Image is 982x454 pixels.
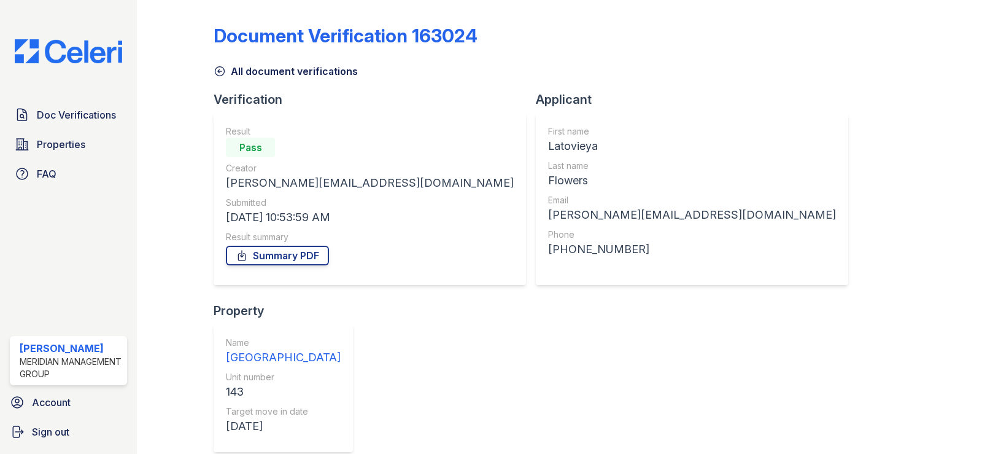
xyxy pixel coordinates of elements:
[20,356,122,380] div: Meridian Management Group
[226,246,329,265] a: Summary PDF
[226,162,514,174] div: Creator
[214,25,477,47] div: Document Verification 163024
[226,418,341,435] div: [DATE]
[548,138,836,155] div: Latovieya
[214,64,358,79] a: All document verifications
[214,302,363,319] div: Property
[536,91,858,108] div: Applicant
[548,194,836,206] div: Email
[37,166,56,181] span: FAQ
[226,349,341,366] div: [GEOGRAPHIC_DATA]
[226,337,341,349] div: Name
[548,125,836,138] div: First name
[226,125,514,138] div: Result
[37,137,85,152] span: Properties
[5,390,132,415] a: Account
[10,132,127,157] a: Properties
[548,229,836,241] div: Phone
[20,341,122,356] div: [PERSON_NAME]
[5,420,132,444] a: Sign out
[10,162,127,186] a: FAQ
[37,108,116,122] span: Doc Verifications
[226,231,514,243] div: Result summary
[226,197,514,209] div: Submitted
[548,160,836,172] div: Last name
[32,395,71,410] span: Account
[548,172,836,189] div: Flowers
[226,209,514,226] div: [DATE] 10:53:59 AM
[32,425,69,439] span: Sign out
[548,241,836,258] div: [PHONE_NUMBER]
[226,405,341,418] div: Target move in date
[226,138,275,157] div: Pass
[226,371,341,383] div: Unit number
[226,174,514,192] div: [PERSON_NAME][EMAIL_ADDRESS][DOMAIN_NAME]
[214,91,536,108] div: Verification
[226,337,341,366] a: Name [GEOGRAPHIC_DATA]
[10,103,127,127] a: Doc Verifications
[5,39,132,63] img: CE_Logo_Blue-a8612792a0a2168367f1c8372b55b34899dd931a85d93a1a3d3e32e68fde9ad4.png
[548,206,836,224] div: [PERSON_NAME][EMAIL_ADDRESS][DOMAIN_NAME]
[226,383,341,401] div: 143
